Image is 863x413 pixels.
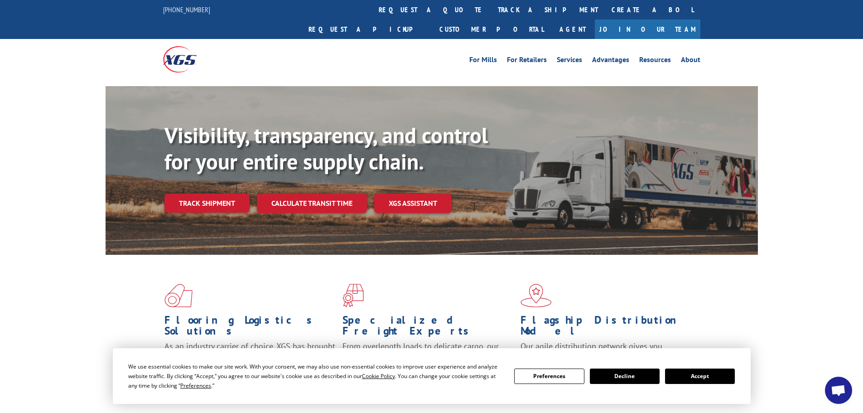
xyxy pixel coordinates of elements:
[342,315,514,341] h1: Specialized Freight Experts
[507,56,547,66] a: For Retailers
[521,315,692,341] h1: Flagship Distribution Model
[342,284,364,307] img: xgs-icon-focused-on-flooring-red
[433,19,550,39] a: Customer Portal
[302,19,433,39] a: Request a pickup
[681,56,700,66] a: About
[164,284,193,307] img: xgs-icon-total-supply-chain-intelligence-red
[665,369,735,384] button: Accept
[113,348,751,404] div: Cookie Consent Prompt
[257,194,367,213] a: Calculate transit time
[164,341,335,373] span: As an industry carrier of choice, XGS has brought innovation and dedication to flooring logistics...
[592,56,629,66] a: Advantages
[180,382,211,389] span: Preferences
[164,121,488,175] b: Visibility, transparency, and control for your entire supply chain.
[164,194,250,213] a: Track shipment
[514,369,584,384] button: Preferences
[469,56,497,66] a: For Mills
[374,194,452,213] a: XGS ASSISTANT
[595,19,700,39] a: Join Our Team
[128,362,503,390] div: We use essential cookies to make our site work. With your consent, we may also use non-essential ...
[362,372,395,380] span: Cookie Policy
[521,341,687,362] span: Our agile distribution network gives you nationwide inventory management on demand.
[557,56,582,66] a: Services
[342,341,514,381] p: From overlength loads to delicate cargo, our experienced staff knows the best way to move your fr...
[590,369,660,384] button: Decline
[639,56,671,66] a: Resources
[825,377,852,404] div: Open chat
[521,284,552,307] img: xgs-icon-flagship-distribution-model-red
[550,19,595,39] a: Agent
[163,5,210,14] a: [PHONE_NUMBER]
[164,315,336,341] h1: Flooring Logistics Solutions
